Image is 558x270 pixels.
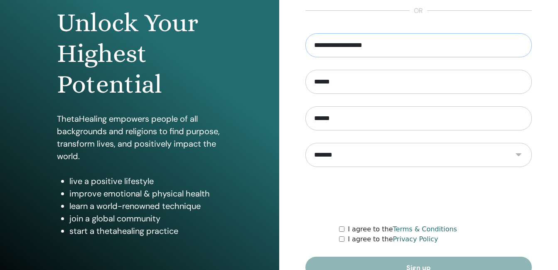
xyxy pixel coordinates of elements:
iframe: reCAPTCHA [355,179,482,212]
li: learn a world-renowned technique [69,200,222,212]
li: live a positive lifestyle [69,175,222,187]
li: improve emotional & physical health [69,187,222,200]
a: Privacy Policy [393,235,438,243]
span: or [410,6,427,16]
li: join a global community [69,212,222,225]
label: I agree to the [348,224,457,234]
a: Terms & Conditions [393,225,457,233]
h1: Unlock Your Highest Potential [57,7,222,100]
li: start a thetahealing practice [69,225,222,237]
p: ThetaHealing empowers people of all backgrounds and religions to find purpose, transform lives, a... [57,113,222,162]
label: I agree to the [348,234,438,244]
